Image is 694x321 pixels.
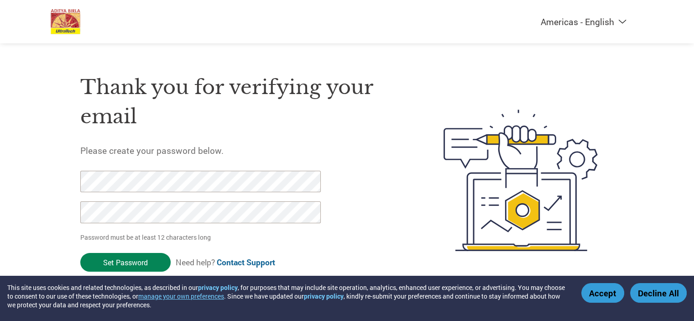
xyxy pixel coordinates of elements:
[630,283,687,303] button: Decline All
[138,292,224,300] button: manage your own preferences
[198,283,238,292] a: privacy policy
[427,59,614,301] img: create-password
[80,232,324,242] p: Password must be at least 12 characters long
[7,283,568,309] div: This site uses cookies and related technologies, as described in our , for purposes that may incl...
[217,257,275,268] a: Contact Support
[51,9,81,34] img: UltraTech
[80,145,401,156] h5: Please create your password below.
[581,283,624,303] button: Accept
[80,253,171,272] input: Set Password
[80,73,401,132] h1: Thank you for verifying your email
[304,292,344,300] a: privacy policy
[176,257,275,268] span: Need help?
